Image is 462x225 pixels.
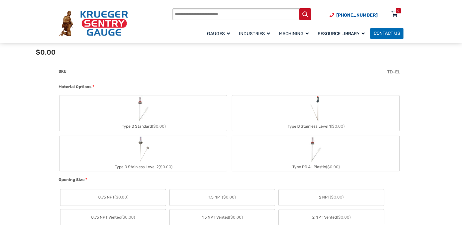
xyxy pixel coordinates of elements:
[98,194,128,200] span: 0.75 NPT
[59,11,128,36] img: Krueger Sentry Gauge
[60,136,227,171] label: Type D Stainless Level 2
[279,31,309,36] span: Machining
[275,27,314,40] a: Machining
[60,163,227,171] div: Type D Stainless Level 2
[319,194,344,200] span: 2 NPT
[239,31,270,36] span: Industries
[92,84,94,90] abbr: required
[387,69,400,75] span: TD-EL
[36,48,56,56] span: $0.00
[60,122,227,131] div: Type D Standard
[326,165,340,169] span: ($0.00)
[209,194,236,200] span: 1.5 NPT
[318,31,365,36] span: Resource Library
[331,124,345,129] span: ($0.00)
[159,165,172,169] span: ($0.00)
[235,27,275,40] a: Industries
[59,85,92,89] span: Material Options
[203,27,235,40] a: Gauges
[314,27,370,40] a: Resource Library
[397,8,399,13] div: 0
[207,31,230,36] span: Gauges
[60,95,227,131] label: Type D Standard
[121,215,135,220] span: ($0.00)
[59,177,84,182] span: Opening Size
[115,195,128,199] span: ($0.00)
[330,195,344,199] span: ($0.00)
[152,124,166,129] span: ($0.00)
[308,95,323,122] img: Chemical Sight Gauge
[85,177,87,183] abbr: required
[374,31,400,36] span: Contact Us
[232,136,399,171] label: Type PD All Plastic
[59,69,67,74] span: SKU
[232,95,399,131] label: Type D Stainless Level 1
[312,214,351,220] span: 2 NPT Vented
[336,12,378,18] span: [PHONE_NUMBER]
[232,163,399,171] div: Type PD All Plastic
[91,214,135,220] span: 0.75 NPT Vented
[229,215,243,220] span: ($0.00)
[370,28,403,39] a: Contact Us
[337,215,351,220] span: ($0.00)
[222,195,236,199] span: ($0.00)
[232,122,399,131] div: Type D Stainless Level 1
[330,12,378,19] a: Phone Number (920) 434-8860
[202,214,243,220] span: 1.5 NPT Vented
